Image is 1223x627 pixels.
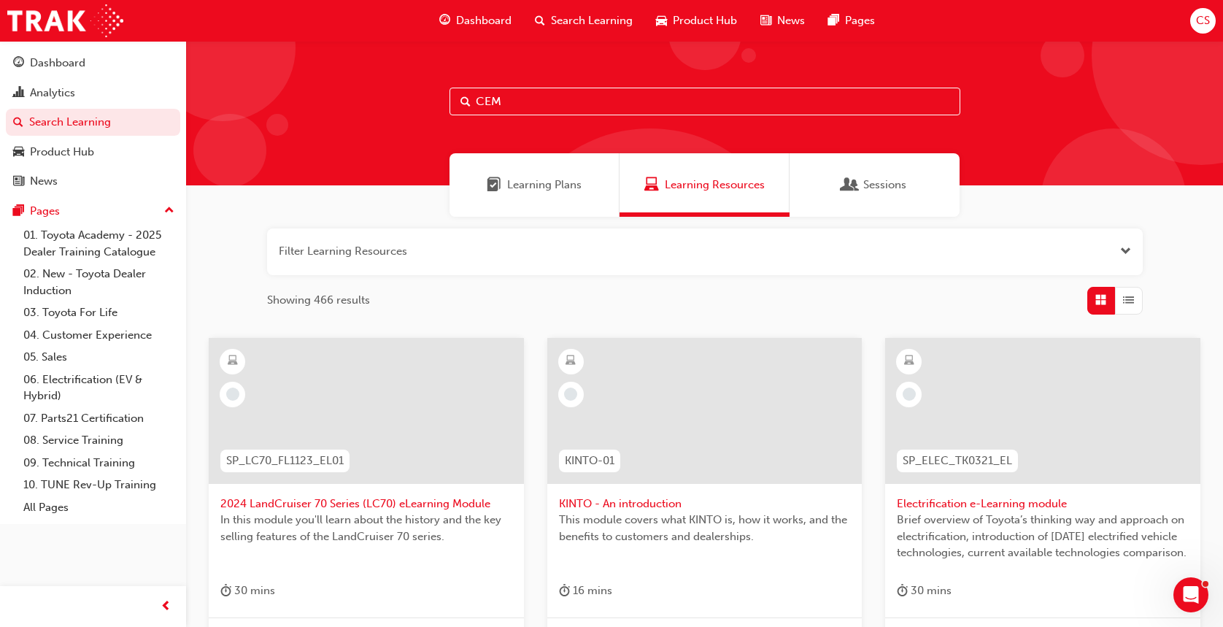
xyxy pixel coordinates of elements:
[30,85,75,101] div: Analytics
[220,582,231,600] span: duration-icon
[1196,12,1210,29] span: CS
[6,168,180,195] a: News
[904,352,914,371] span: learningResourceType_ELEARNING-icon
[13,146,24,159] span: car-icon
[559,512,851,545] span: This module covers what KINTO is, how it works, and the benefits to customers and dealerships.
[228,352,238,371] span: learningResourceType_ELEARNING-icon
[18,301,180,324] a: 03. Toyota For Life
[535,12,545,30] span: search-icon
[18,407,180,430] a: 07. Parts21 Certification
[220,512,512,545] span: In this module you'll learn about the history and the key selling features of the LandCruiser 70 ...
[863,177,906,193] span: Sessions
[559,582,612,600] div: 16 mins
[18,346,180,369] a: 05. Sales
[6,109,180,136] a: Search Learning
[6,198,180,225] button: Pages
[644,6,749,36] a: car-iconProduct Hub
[450,153,620,217] a: Learning PlansLearning Plans
[1173,577,1208,612] iframe: Intercom live chat
[1095,292,1106,309] span: Grid
[7,4,123,37] img: Trak
[30,173,58,190] div: News
[551,12,633,29] span: Search Learning
[428,6,523,36] a: guage-iconDashboard
[18,429,180,452] a: 08. Service Training
[30,203,60,220] div: Pages
[220,582,275,600] div: 30 mins
[18,263,180,301] a: 02. New - Toyota Dealer Induction
[13,87,24,100] span: chart-icon
[13,116,23,129] span: search-icon
[439,12,450,30] span: guage-icon
[456,12,512,29] span: Dashboard
[903,453,1012,469] span: SP_ELEC_TK0321_EL
[523,6,644,36] a: search-iconSearch Learning
[673,12,737,29] span: Product Hub
[267,292,370,309] span: Showing 466 results
[644,177,659,193] span: Learning Resources
[1190,8,1216,34] button: CS
[897,582,952,600] div: 30 mins
[18,369,180,407] a: 06. Electrification (EV & Hybrid)
[18,224,180,263] a: 01. Toyota Academy - 2025 Dealer Training Catalogue
[817,6,887,36] a: pages-iconPages
[897,582,908,600] span: duration-icon
[559,582,570,600] span: duration-icon
[6,50,180,77] a: Dashboard
[903,388,916,401] span: learningRecordVerb_NONE-icon
[843,177,857,193] span: Sessions
[1120,243,1131,260] button: Open the filter
[620,153,790,217] a: Learning ResourcesLearning Resources
[30,144,94,161] div: Product Hub
[13,175,24,188] span: news-icon
[18,452,180,474] a: 09. Technical Training
[161,598,171,616] span: prev-icon
[559,496,851,512] span: KINTO - An introduction
[226,453,344,469] span: SP_LC70_FL1123_EL01
[30,55,85,72] div: Dashboard
[897,512,1189,561] span: Brief overview of Toyota’s thinking way and approach on electrification, introduction of [DATE] e...
[6,139,180,166] a: Product Hub
[18,496,180,519] a: All Pages
[566,352,576,371] span: learningResourceType_ELEARNING-icon
[450,88,960,115] input: Search...
[749,6,817,36] a: news-iconNews
[18,324,180,347] a: 04. Customer Experience
[564,388,577,401] span: learningRecordVerb_NONE-icon
[460,93,471,110] span: Search
[13,205,24,218] span: pages-icon
[220,496,512,512] span: 2024 LandCruiser 70 Series (LC70) eLearning Module
[828,12,839,30] span: pages-icon
[665,177,765,193] span: Learning Resources
[487,177,501,193] span: Learning Plans
[18,474,180,496] a: 10. TUNE Rev-Up Training
[565,453,614,469] span: KINTO-01
[13,57,24,70] span: guage-icon
[897,496,1189,512] span: Electrification e-Learning module
[760,12,771,30] span: news-icon
[845,12,875,29] span: Pages
[656,12,667,30] span: car-icon
[226,388,239,401] span: learningRecordVerb_NONE-icon
[6,80,180,107] a: Analytics
[164,201,174,220] span: up-icon
[507,177,582,193] span: Learning Plans
[777,12,805,29] span: News
[6,47,180,198] button: DashboardAnalyticsSearch LearningProduct HubNews
[1123,292,1134,309] span: List
[790,153,960,217] a: SessionsSessions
